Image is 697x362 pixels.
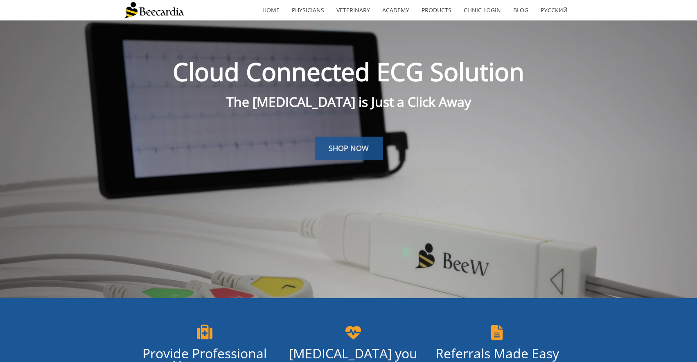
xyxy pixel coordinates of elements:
a: Academy [376,1,415,20]
span: Cloud Connected ECG Solution [173,55,524,88]
a: Clinic Login [458,1,507,20]
a: Blog [507,1,535,20]
a: Products [415,1,458,20]
a: Veterinary [330,1,376,20]
span: The [MEDICAL_DATA] is Just a Click Away [226,93,471,110]
img: Beecardia [124,2,184,18]
a: Physicians [286,1,330,20]
span: Referrals Made Easy [435,344,559,362]
span: SHOP NOW [329,143,369,153]
a: Русский [535,1,574,20]
a: home [256,1,286,20]
a: SHOP NOW [315,137,383,160]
